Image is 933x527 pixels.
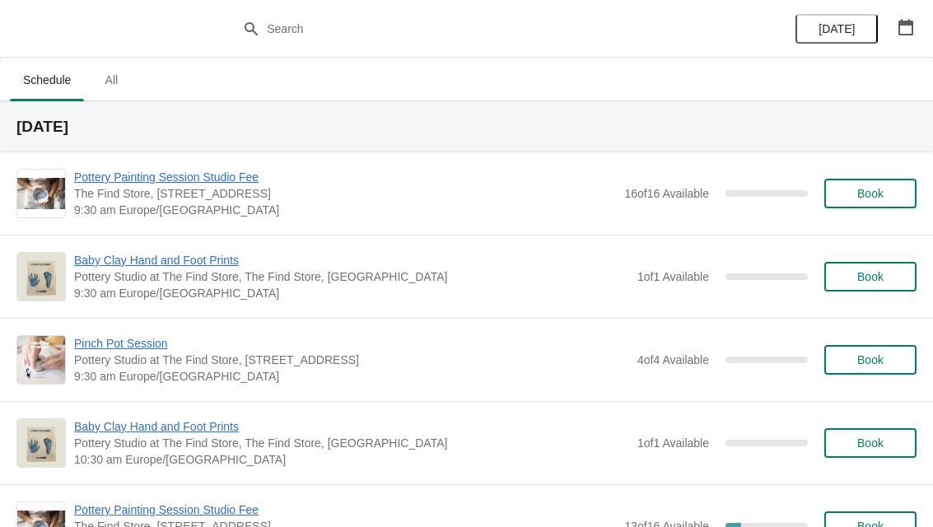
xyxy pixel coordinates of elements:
[857,436,884,450] span: Book
[91,65,132,95] span: All
[17,253,65,301] img: Baby Clay Hand and Foot Prints | Pottery Studio at The Find Store, The Find Store, Burnt Ash Road...
[17,336,65,384] img: Pinch Pot Session | Pottery Studio at The Find Store, 133 Burnt Ash Road, London, SE12 8RA, UK | ...
[74,252,629,268] span: Baby Clay Hand and Foot Prints
[74,285,629,301] span: 9:30 am Europe/[GEOGRAPHIC_DATA]
[824,262,917,291] button: Book
[795,14,878,44] button: [DATE]
[637,270,709,283] span: 1 of 1 Available
[824,428,917,458] button: Book
[10,65,84,95] span: Schedule
[74,335,629,352] span: Pinch Pot Session
[824,179,917,208] button: Book
[74,451,629,468] span: 10:30 am Europe/[GEOGRAPHIC_DATA]
[16,119,917,135] h2: [DATE]
[74,418,629,435] span: Baby Clay Hand and Foot Prints
[857,353,884,366] span: Book
[74,268,629,285] span: Pottery Studio at The Find Store, The Find Store, [GEOGRAPHIC_DATA]
[74,202,616,218] span: 9:30 am Europe/[GEOGRAPHIC_DATA]
[857,270,884,283] span: Book
[74,352,629,368] span: Pottery Studio at The Find Store, [STREET_ADDRESS]
[74,368,629,385] span: 9:30 am Europe/[GEOGRAPHIC_DATA]
[17,178,65,210] img: Pottery Painting Session Studio Fee | The Find Store, 133 Burnt Ash Road, London SE12 8RA, UK | 9...
[637,353,709,366] span: 4 of 4 Available
[824,345,917,375] button: Book
[74,435,629,451] span: Pottery Studio at The Find Store, The Find Store, [GEOGRAPHIC_DATA]
[74,169,616,185] span: Pottery Painting Session Studio Fee
[857,187,884,200] span: Book
[624,187,709,200] span: 16 of 16 Available
[74,185,616,202] span: The Find Store, [STREET_ADDRESS]
[17,419,65,467] img: Baby Clay Hand and Foot Prints | Pottery Studio at The Find Store, The Find Store, Burnt Ash Road...
[637,436,709,450] span: 1 of 1 Available
[74,501,616,518] span: Pottery Painting Session Studio Fee
[819,22,855,35] span: [DATE]
[266,14,700,44] input: Search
